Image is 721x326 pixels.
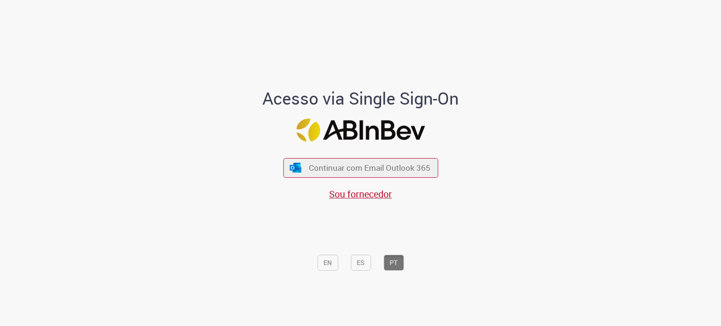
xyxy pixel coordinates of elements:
a: Sou fornecedor [329,188,392,200]
h1: Acesso via Single Sign-On [230,89,491,108]
button: PT [384,255,404,271]
img: Logo ABInBev [296,119,425,142]
button: EN [317,255,338,271]
span: Continuar com Email Outlook 365 [309,162,430,173]
img: ícone Azure/Microsoft 360 [289,163,302,173]
button: ES [351,255,371,271]
button: ícone Azure/Microsoft 360 Continuar com Email Outlook 365 [283,158,438,177]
